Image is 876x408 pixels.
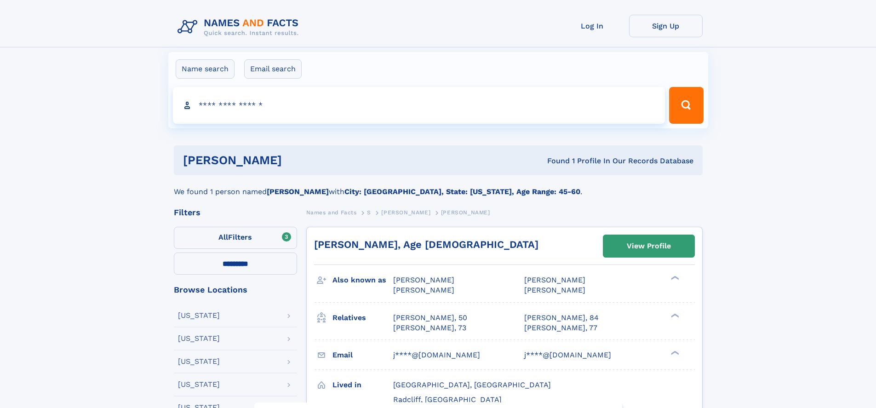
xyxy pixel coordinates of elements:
[627,236,671,257] div: View Profile
[332,377,393,393] h3: Lived in
[393,380,551,389] span: [GEOGRAPHIC_DATA], [GEOGRAPHIC_DATA]
[367,209,371,216] span: S
[178,381,220,388] div: [US_STATE]
[306,207,357,218] a: Names and Facts
[367,207,371,218] a: S
[524,323,597,333] a: [PERSON_NAME], 77
[183,155,415,166] h1: [PERSON_NAME]
[174,15,306,40] img: Logo Names and Facts
[314,239,538,250] a: [PERSON_NAME], Age [DEMOGRAPHIC_DATA]
[178,358,220,365] div: [US_STATE]
[381,207,430,218] a: [PERSON_NAME]
[178,335,220,342] div: [US_STATE]
[393,395,502,404] span: Radcliff, [GEOGRAPHIC_DATA]
[524,276,585,284] span: [PERSON_NAME]
[174,175,703,197] div: We found 1 person named with .
[524,313,599,323] a: [PERSON_NAME], 84
[393,313,467,323] a: [PERSON_NAME], 50
[218,233,228,241] span: All
[441,209,490,216] span: [PERSON_NAME]
[669,312,680,318] div: ❯
[174,286,297,294] div: Browse Locations
[524,286,585,294] span: [PERSON_NAME]
[393,323,466,333] a: [PERSON_NAME], 73
[603,235,694,257] a: View Profile
[244,59,302,79] label: Email search
[393,286,454,294] span: [PERSON_NAME]
[178,312,220,319] div: [US_STATE]
[344,187,580,196] b: City: [GEOGRAPHIC_DATA], State: [US_STATE], Age Range: 45-60
[332,347,393,363] h3: Email
[332,310,393,326] h3: Relatives
[669,350,680,356] div: ❯
[173,87,665,124] input: search input
[176,59,235,79] label: Name search
[669,87,703,124] button: Search Button
[174,227,297,249] label: Filters
[381,209,430,216] span: [PERSON_NAME]
[555,15,629,37] a: Log In
[332,272,393,288] h3: Also known as
[267,187,329,196] b: [PERSON_NAME]
[174,208,297,217] div: Filters
[669,275,680,281] div: ❯
[414,156,693,166] div: Found 1 Profile In Our Records Database
[393,276,454,284] span: [PERSON_NAME]
[629,15,703,37] a: Sign Up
